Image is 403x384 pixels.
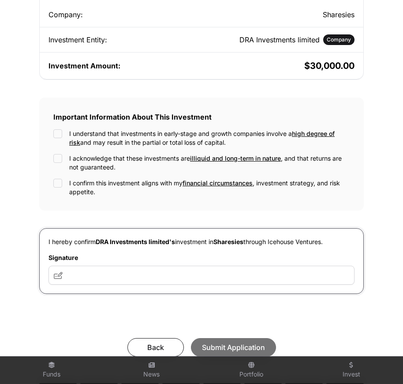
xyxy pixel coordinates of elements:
[213,238,243,245] span: Sharesies
[138,342,173,353] span: Back
[183,179,253,187] span: financial circumstances
[49,9,200,20] div: Company:
[53,112,350,122] h2: Important Information About This Investment
[239,34,320,45] h2: DRA Investments limited
[359,342,403,384] iframe: Chat Widget
[5,358,98,382] a: Funds
[49,61,120,70] span: Investment Amount:
[327,36,351,43] span: Company
[69,154,350,172] label: I acknowledge that these investments are , and that returns are not guaranteed.
[203,9,354,20] h2: Sharesies
[190,154,281,162] span: illiquid and long-term in nature
[96,238,175,245] span: DRA Investments limited's
[49,237,354,246] p: I hereby confirm investment in through Icehouse Ventures.
[49,253,354,262] label: Signature
[305,358,398,382] a: Invest
[127,338,184,357] button: Back
[203,60,354,72] h2: $30,000.00
[49,34,200,45] div: Investment Entity:
[205,358,298,382] a: Portfolio
[69,129,350,147] label: I understand that investments in early-stage and growth companies involve a and may result in the...
[69,179,350,196] label: I confirm this investment aligns with my , investment strategy, and risk appetite.
[105,358,198,382] a: News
